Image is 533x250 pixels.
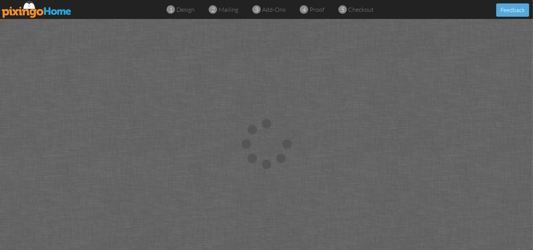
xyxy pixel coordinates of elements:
span: 2 [211,5,215,14]
span: checkout [349,6,374,13]
span: add-ons [263,6,286,13]
span: 1 [169,5,173,14]
span: design [177,6,195,13]
span: mailing [219,6,239,13]
span: 3 [255,5,258,14]
span: proof [310,6,325,13]
button: Feedback [496,3,529,17]
img: pixingo logo [2,1,72,18]
span: 4 [302,5,306,14]
span: 5 [341,5,344,14]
